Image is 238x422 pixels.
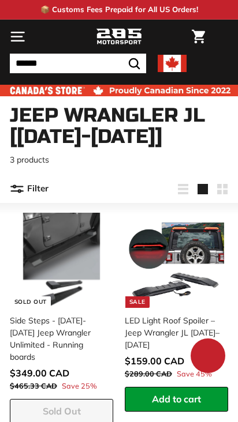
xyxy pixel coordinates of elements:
[10,175,49,203] button: Filter
[43,405,81,417] span: Sold Out
[10,296,51,308] div: Sold Out
[186,20,211,53] a: Cart
[96,27,142,47] img: Logo_285_Motorsport_areodynamics_components
[10,315,106,363] div: Side Steps - [DATE]-[DATE] Jeep Wrangler Unlimited - Running boards
[125,369,172,378] span: $289.00 CAD
[62,380,97,391] span: Save 25%
[125,209,228,387] a: Sale LED Light Roof Spoiler – Jeep Wrangler JL [DATE]–[DATE] Save 45%
[10,367,69,379] span: $349.00 CAD
[177,368,212,379] span: Save 45%
[40,4,198,16] p: 📦 Customs Fees Prepaid for All US Orders!
[10,105,228,148] h1: Jeep Wrangler JL [[DATE]-[DATE]]
[10,154,228,166] p: 3 products
[125,315,221,351] div: LED Light Roof Spoiler – Jeep Wrangler JL [DATE]–[DATE]
[125,355,184,367] span: $159.00 CAD
[10,54,146,73] input: Search
[125,387,228,412] button: Add to cart
[152,393,201,405] span: Add to cart
[125,296,150,308] div: Sale
[187,338,229,376] inbox-online-store-chat: Shopify online store chat
[10,381,57,390] span: $465.33 CAD
[10,209,113,399] a: Sold Out Side Steps - [DATE]-[DATE] Jeep Wrangler Unlimited - Running boards Save 25%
